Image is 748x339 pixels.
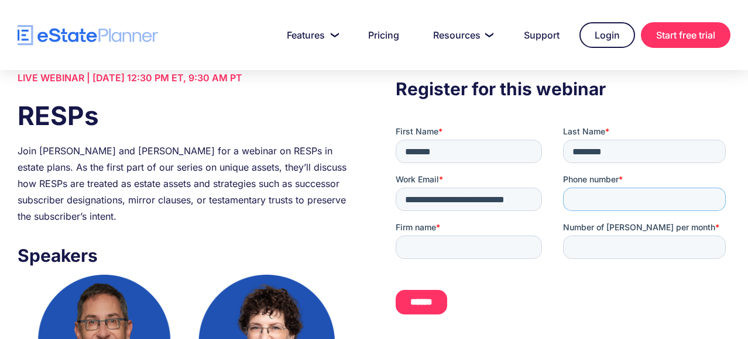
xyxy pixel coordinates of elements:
[641,22,730,48] a: Start free trial
[396,126,730,335] iframe: Form 0
[273,23,348,47] a: Features
[18,25,158,46] a: home
[354,23,413,47] a: Pricing
[510,23,574,47] a: Support
[18,98,352,134] h1: RESPs
[18,242,352,269] h3: Speakers
[18,70,352,86] div: LIVE WEBINAR | [DATE] 12:30 PM ET, 9:30 AM PT
[18,143,352,224] div: Join [PERSON_NAME] and [PERSON_NAME] for a webinar on RESPs in estate plans. As the first part of...
[579,22,635,48] a: Login
[419,23,504,47] a: Resources
[396,75,730,102] h3: Register for this webinar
